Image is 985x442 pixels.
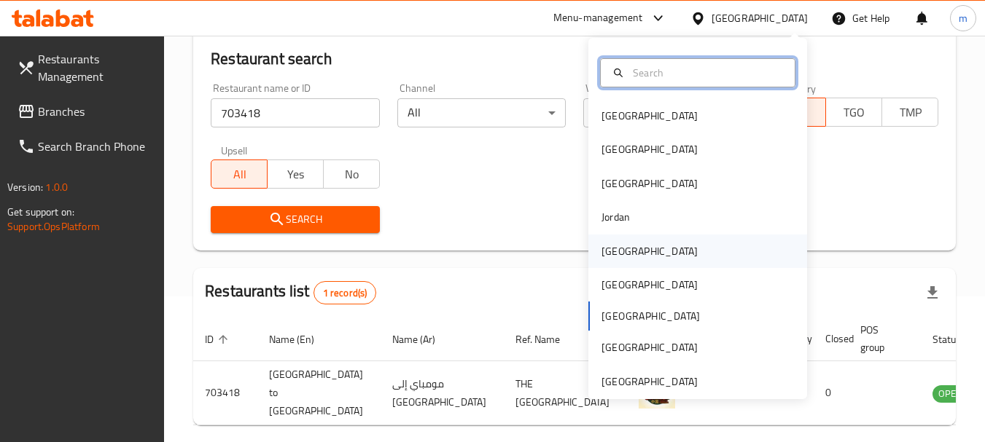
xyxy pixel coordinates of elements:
td: مومباي إلى [GEOGRAPHIC_DATA] [381,361,504,425]
div: OPEN [933,385,968,403]
span: Name (Ar) [392,331,454,348]
a: Support.OpsPlatform [7,217,100,236]
button: Search [211,206,379,233]
span: Yes [273,164,318,185]
span: No [330,164,374,185]
input: Search for restaurant name or ID.. [211,98,379,127]
td: 703418 [193,361,257,425]
td: THE [GEOGRAPHIC_DATA] [504,361,627,425]
span: Ref. Name [515,331,579,348]
button: No [323,159,380,189]
td: 0 [814,361,849,425]
div: Jordan [601,209,630,225]
div: Total records count [314,281,377,304]
div: [GEOGRAPHIC_DATA] [601,374,698,390]
div: [GEOGRAPHIC_DATA] [601,339,698,355]
span: Version: [7,178,43,197]
a: Restaurants Management [6,42,165,94]
div: Menu-management [553,9,643,27]
div: [GEOGRAPHIC_DATA] [601,243,698,259]
div: [GEOGRAPHIC_DATA] [601,175,698,192]
label: Upsell [221,145,248,155]
span: m [959,10,968,26]
span: POS group [860,321,903,356]
button: Yes [267,159,324,189]
div: [GEOGRAPHIC_DATA] [601,277,698,293]
label: Delivery [780,83,817,93]
span: 1 record(s) [314,286,376,300]
span: TGO [832,102,876,123]
span: All [217,164,262,185]
span: Name (En) [269,331,333,348]
div: Export file [915,275,950,310]
span: Branches [38,103,153,120]
th: Closed [814,317,849,361]
button: TMP [881,98,938,127]
h2: Restaurant search [211,48,938,70]
span: Search Branch Phone [38,138,153,155]
span: 1.0.0 [45,178,68,197]
div: [GEOGRAPHIC_DATA] [712,10,808,26]
div: [GEOGRAPHIC_DATA] [601,108,698,124]
input: Search [627,65,786,81]
span: Restaurants Management [38,50,153,85]
span: Status [933,331,980,348]
div: [GEOGRAPHIC_DATA] [601,141,698,157]
a: Search Branch Phone [6,129,165,164]
span: Get support on: [7,202,74,221]
h2: Restaurants list [205,280,376,304]
div: All [583,98,752,127]
span: Search [222,210,367,229]
button: TGO [825,98,882,127]
button: All [211,159,268,189]
span: ID [205,331,233,348]
a: Branches [6,94,165,129]
td: [GEOGRAPHIC_DATA] to [GEOGRAPHIC_DATA] [257,361,381,425]
span: TMP [888,102,933,123]
div: All [397,98,566,127]
span: OPEN [933,385,968,402]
